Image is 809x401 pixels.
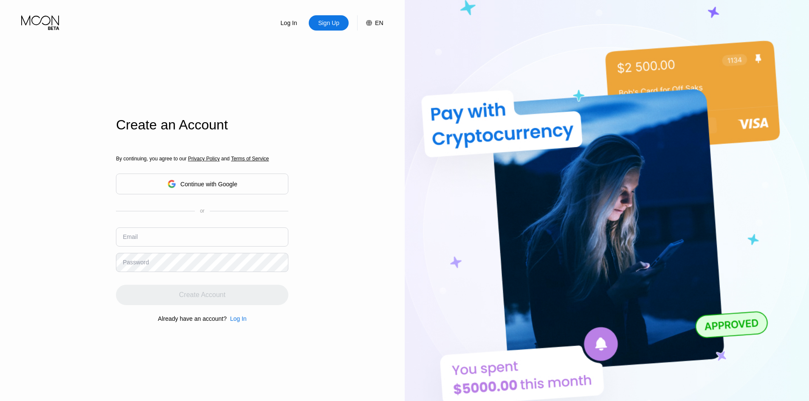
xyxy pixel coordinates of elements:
div: Sign Up [317,19,340,27]
div: EN [375,20,383,26]
div: Continue with Google [116,174,288,194]
div: Log In [230,315,247,322]
div: Already have an account? [158,315,227,322]
div: Log In [227,315,247,322]
div: Continue with Google [180,181,237,188]
span: and [220,156,231,162]
div: or [200,208,205,214]
div: Create an Account [116,117,288,133]
div: Password [123,259,149,266]
div: Log In [280,19,298,27]
div: Sign Up [309,15,349,31]
span: Terms of Service [231,156,269,162]
span: Privacy Policy [188,156,220,162]
div: By continuing, you agree to our [116,156,288,162]
div: Email [123,233,138,240]
div: Log In [269,15,309,31]
div: EN [357,15,383,31]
